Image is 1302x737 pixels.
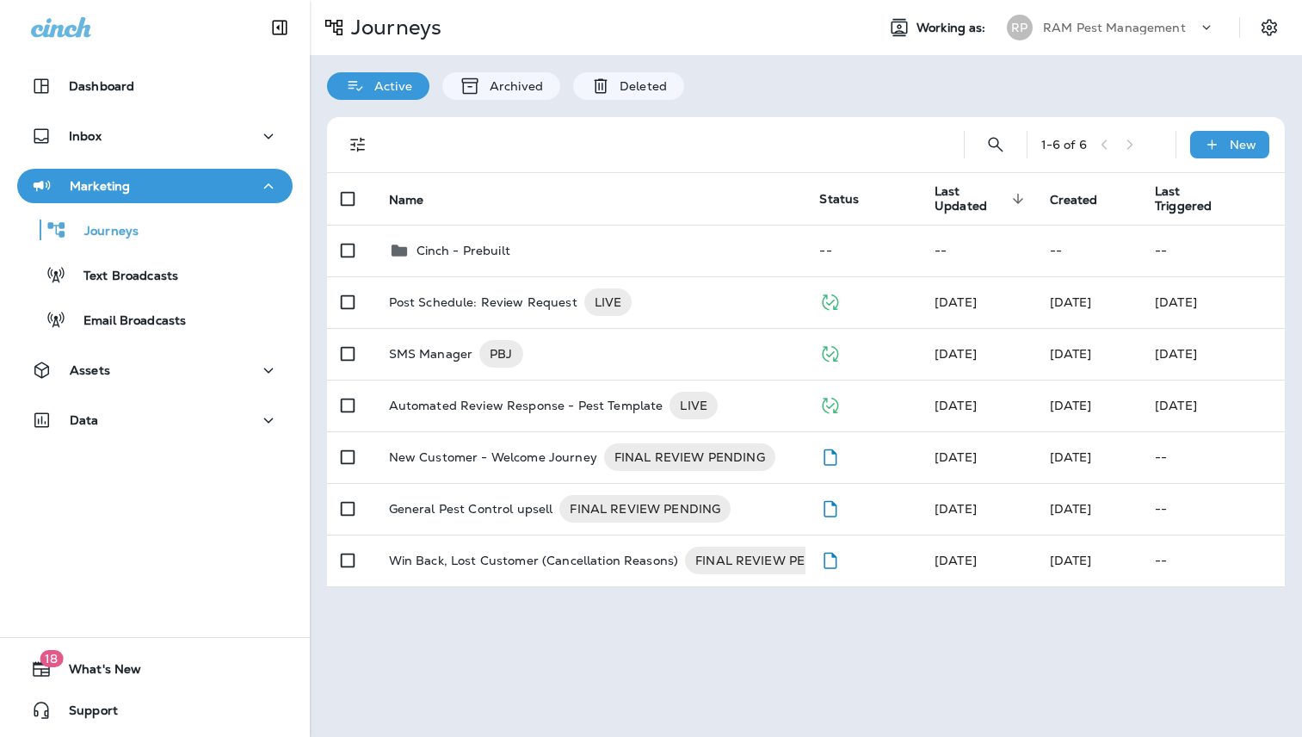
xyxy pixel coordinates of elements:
p: Inbox [69,129,102,143]
button: Journeys [17,212,293,248]
button: Text Broadcasts [17,257,293,293]
span: Working as: [916,21,990,35]
button: Assets [17,353,293,387]
p: Text Broadcasts [66,269,178,285]
button: Inbox [17,119,293,153]
button: 18What's New [17,652,293,686]
p: New [1230,138,1256,152]
span: 18 [40,650,63,667]
p: RAM Pest Management [1043,21,1186,34]
span: Support [52,703,118,724]
p: Marketing [70,179,130,193]
p: Dashboard [69,79,134,93]
div: RP [1007,15,1033,40]
span: What's New [52,662,141,683]
p: Assets [70,363,110,377]
button: Collapse Sidebar [256,10,304,45]
button: Marketing [17,169,293,203]
button: Dashboard [17,69,293,103]
p: Journeys [344,15,441,40]
p: Email Broadcasts [66,313,186,330]
button: Settings [1254,12,1285,43]
button: Support [17,693,293,728]
button: Email Broadcasts [17,301,293,338]
p: Journeys [67,224,139,240]
button: Data [17,403,293,437]
p: Data [70,413,99,427]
